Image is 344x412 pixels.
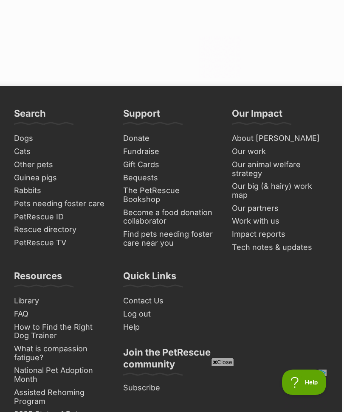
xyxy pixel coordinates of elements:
[120,294,220,308] a: Contact Us
[282,370,327,395] iframe: Help Scout Beacon - Open
[11,236,111,249] a: PetRescue TV
[11,294,111,308] a: Library
[120,132,220,145] a: Donate
[120,308,220,321] a: Log out
[120,228,220,249] a: Find pets needing foster care near you
[228,241,329,254] a: Tech notes & updates
[11,308,111,321] a: FAQ
[14,270,62,287] h3: Resources
[232,107,282,124] h3: Our Impact
[11,364,111,386] a: National Pet Adoption Month
[228,145,329,158] a: Our work
[11,342,111,364] a: What is compassion fatigue?
[11,223,111,236] a: Rescue directory
[228,202,329,215] a: Our partners
[11,197,111,210] a: Pets needing foster care
[11,145,111,158] a: Cats
[211,358,234,366] span: Close
[11,386,111,408] a: Assisted Rehoming Program
[11,184,111,197] a: Rabbits
[11,158,111,171] a: Other pets
[123,270,176,287] h3: Quick Links
[120,158,220,171] a: Gift Cards
[228,215,329,228] a: Work with us
[123,107,160,124] h3: Support
[228,132,329,145] a: About [PERSON_NAME]
[123,346,217,375] h3: Join the PetRescue community
[228,158,329,180] a: Our animal welfare strategy
[120,145,220,158] a: Fundraise
[11,132,111,145] a: Dogs
[11,171,111,185] a: Guinea pigs
[120,321,220,334] a: Help
[120,171,220,185] a: Bequests
[120,206,220,228] a: Become a food donation collaborator
[228,228,329,241] a: Impact reports
[14,107,46,124] h3: Search
[120,184,220,206] a: The PetRescue Bookshop
[11,321,111,342] a: How to Find the Right Dog Trainer
[17,370,327,408] iframe: Advertisement
[11,210,111,224] a: PetRescue ID
[228,180,329,202] a: Our big (& hairy) work map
